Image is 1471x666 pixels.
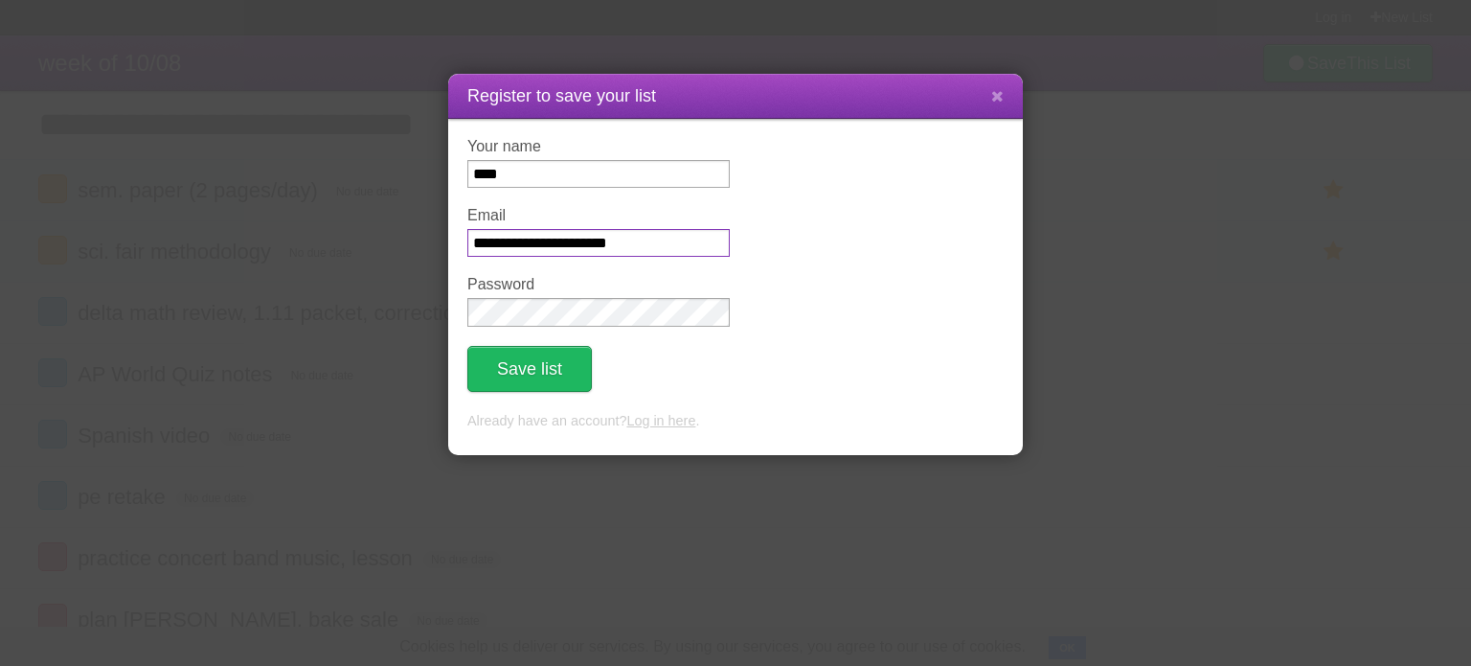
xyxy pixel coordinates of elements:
[626,413,695,428] a: Log in here
[467,138,730,155] label: Your name
[467,346,592,392] button: Save list
[467,276,730,293] label: Password
[467,207,730,224] label: Email
[467,411,1004,432] p: Already have an account? .
[467,83,1004,109] h1: Register to save your list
